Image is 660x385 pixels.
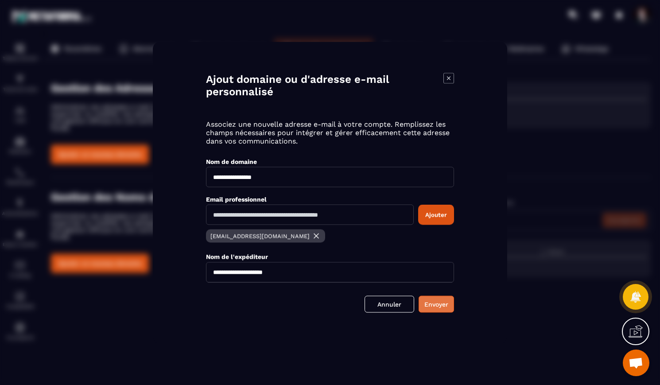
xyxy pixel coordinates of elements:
[206,253,268,260] label: Nom de l'expéditeur
[206,195,267,202] label: Email professionnel
[365,296,414,312] a: Annuler
[419,296,454,312] button: Envoyer
[210,233,310,239] p: [EMAIL_ADDRESS][DOMAIN_NAME]
[418,204,454,225] button: Ajouter
[623,350,649,376] a: Ouvrir le chat
[312,231,321,240] img: close
[206,158,257,165] label: Nom de domaine
[206,73,443,97] h4: Ajout domaine ou d'adresse e-mail personnalisé
[206,120,454,145] p: Associez une nouvelle adresse e-mail à votre compte. Remplissez les champs nécessaires pour intég...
